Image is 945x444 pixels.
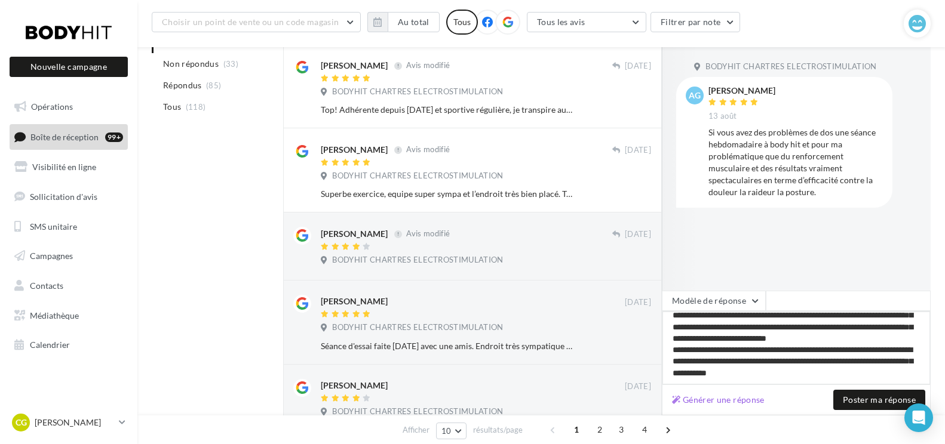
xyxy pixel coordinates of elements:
[163,79,202,91] span: Répondus
[612,420,631,439] span: 3
[651,12,741,32] button: Filtrer par note
[635,420,654,439] span: 4
[32,162,96,172] span: Visibilité en ligne
[206,81,221,90] span: (85)
[7,184,130,209] a: Sollicitation d'avis
[406,145,450,155] span: Avis modifié
[625,61,651,72] span: [DATE]
[7,273,130,298] a: Contacts
[332,322,503,333] span: BODYHIT CHARTRES ELECTROSTIMULATION
[35,417,114,428] p: [PERSON_NAME]
[7,332,130,357] a: Calendrier
[367,12,440,32] button: Au total
[441,426,452,436] span: 10
[625,381,651,392] span: [DATE]
[904,403,933,432] div: Open Intercom Messenger
[662,291,766,311] button: Modèle de réponse
[30,280,63,291] span: Contacts
[30,310,79,320] span: Médiathèque
[567,420,586,439] span: 1
[162,17,339,27] span: Choisir un point de vente ou un code magasin
[7,243,130,269] a: Campagnes
[708,127,883,198] div: Si vous avez des problèmes de dos une séance hebdomadaire à body hit et pour ma problématique que...
[446,10,478,35] div: Tous
[10,57,128,77] button: Nouvelle campagne
[537,17,585,27] span: Tous les avis
[708,87,775,95] div: [PERSON_NAME]
[625,297,651,308] span: [DATE]
[152,12,361,32] button: Choisir un point de vente ou un code magasin
[31,101,73,112] span: Opérations
[186,102,206,112] span: (118)
[7,94,130,119] a: Opérations
[163,101,181,113] span: Tous
[321,340,573,352] div: Séance d'essai faite [DATE] avec une amis. Endroit très sympatique coach [PERSON_NAME], a l'écout...
[321,228,388,240] div: [PERSON_NAME]
[473,424,523,436] span: résultats/page
[689,90,701,101] span: ag
[406,61,450,70] span: Avis modifié
[833,390,925,410] button: Poster ma réponse
[321,60,388,72] div: [PERSON_NAME]
[321,380,388,391] div: [PERSON_NAME]
[7,124,130,150] a: Boîte de réception99+
[625,229,651,240] span: [DATE]
[7,155,130,180] a: Visibilité en ligne
[105,132,123,142] div: 99+
[321,144,388,156] div: [PERSON_NAME]
[590,420,609,439] span: 2
[7,214,130,239] a: SMS unitaire
[30,131,99,141] span: Boîte de réception
[332,406,503,417] span: BODYHIT CHARTRES ELECTROSTIMULATION
[7,303,130,328] a: Médiathèque
[332,87,503,97] span: BODYHIT CHARTRES ELECTROSTIMULATION
[708,111,737,122] span: 13 août
[332,255,503,266] span: BODYHIT CHARTRES ELECTROSTIMULATION
[667,393,769,407] button: Générer une réponse
[10,411,128,434] a: CG [PERSON_NAME]
[406,229,450,239] span: Avis modifié
[527,12,646,32] button: Tous les avis
[223,59,238,69] span: (33)
[332,171,503,181] span: BODYHIT CHARTRES ELECTROSTIMULATION
[436,423,467,439] button: 10
[321,295,388,307] div: [PERSON_NAME]
[30,251,73,261] span: Campagnes
[30,221,77,231] span: SMS unitaire
[30,340,70,350] span: Calendrier
[403,424,429,436] span: Afficher
[388,12,440,32] button: Au total
[16,417,27,428] span: CG
[30,192,97,202] span: Sollicitation d'avis
[163,58,219,70] span: Non répondus
[321,188,573,200] div: Superbe exercice, equipe super sympa et l’endroit très bien placé. Tous qu’on veut pour maintenir...
[625,145,651,156] span: [DATE]
[705,61,876,72] span: BODYHIT CHARTRES ELECTROSTIMULATION
[321,104,573,116] div: Top! Adhérente depuis [DATE] et sportive régulière, je transpire autant qu’après une bonne séance...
